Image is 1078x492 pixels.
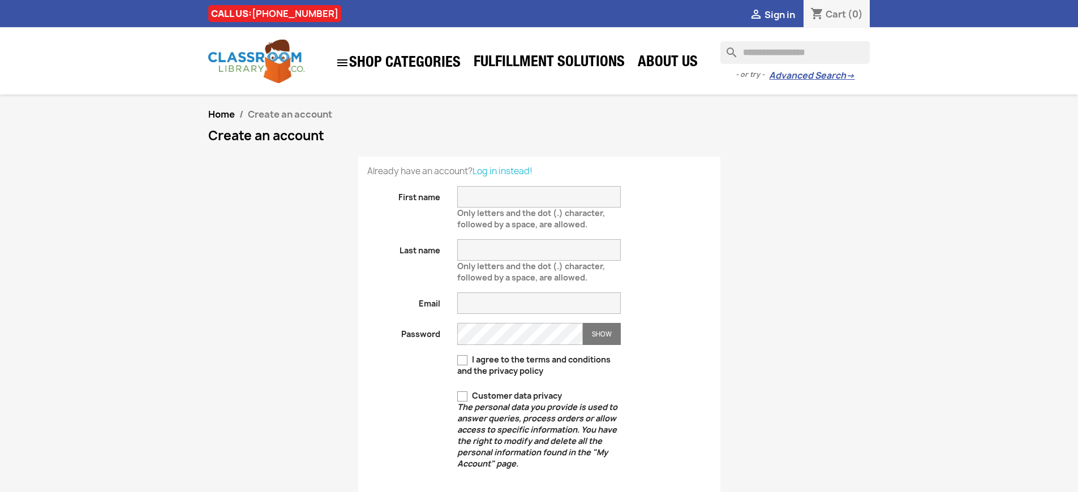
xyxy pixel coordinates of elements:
span: Create an account [248,108,332,120]
a: [PHONE_NUMBER] [252,7,338,20]
span: Only letters and the dot (.) character, followed by a space, are allowed. [457,256,605,283]
i: shopping_cart [810,8,824,21]
label: Customer data privacy [457,390,621,469]
a: Fulfillment Solutions [468,52,630,75]
i:  [749,8,763,22]
p: Already have an account? [367,166,711,177]
label: Password [359,323,449,340]
h1: Create an account [208,129,870,143]
img: Classroom Library Company [208,40,304,83]
a:  Sign in [749,8,795,21]
label: Email [359,292,449,309]
i:  [336,56,349,70]
input: Search [720,41,870,64]
span: Cart [826,8,846,20]
label: First name [359,186,449,203]
em: The personal data you provide is used to answer queries, process orders or allow access to specif... [457,402,617,469]
span: → [846,70,854,81]
div: CALL US: [208,5,341,22]
label: Last name [359,239,449,256]
i: search [720,41,734,55]
span: (0) [848,8,863,20]
span: - or try - [736,69,769,80]
label: I agree to the terms and conditions and the privacy policy [457,354,621,377]
a: SHOP CATEGORIES [330,50,466,75]
span: Only letters and the dot (.) character, followed by a space, are allowed. [457,203,605,230]
a: Advanced Search→ [769,70,854,81]
span: Sign in [765,8,795,21]
a: About Us [632,52,703,75]
a: Log in instead! [473,165,532,177]
input: Password input [457,323,583,345]
button: Show [583,323,621,345]
a: Home [208,108,235,120]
